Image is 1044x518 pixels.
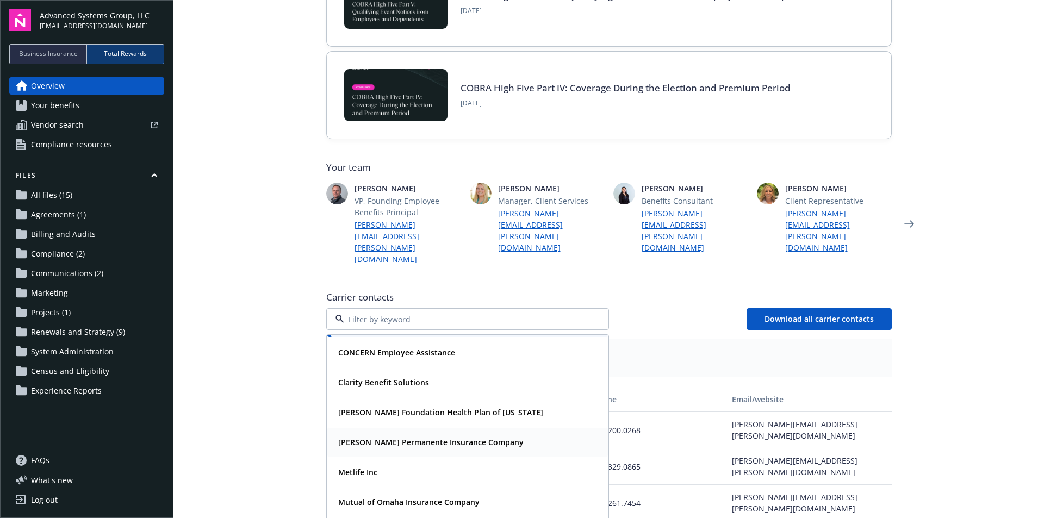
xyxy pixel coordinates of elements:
[9,343,164,360] a: System Administration
[31,304,71,321] span: Projects (1)
[31,491,58,509] div: Log out
[40,9,164,31] button: Advanced Systems Group, LLC[EMAIL_ADDRESS][DOMAIN_NAME]
[31,284,68,302] span: Marketing
[31,382,102,400] span: Experience Reports
[613,183,635,204] img: photo
[40,21,150,31] span: [EMAIL_ADDRESS][DOMAIN_NAME]
[31,452,49,469] span: FAQs
[9,284,164,302] a: Marketing
[588,386,728,412] button: Phone
[355,219,461,265] a: [PERSON_NAME][EMAIL_ADDRESS][PERSON_NAME][DOMAIN_NAME]
[9,363,164,380] a: Census and Eligibility
[728,386,891,412] button: Email/website
[747,308,892,330] button: Download all carrier contacts
[9,97,164,114] a: Your benefits
[9,265,164,282] a: Communications (2)
[765,314,874,324] span: Download all carrier contacts
[757,183,779,204] img: photo
[31,343,114,360] span: System Administration
[338,407,543,417] strong: [PERSON_NAME] Foundation Health Plan of [US_STATE]
[31,245,85,263] span: Compliance (2)
[9,452,164,469] a: FAQs
[31,116,84,134] span: Vendor search
[338,467,377,477] strong: Metlife Inc
[642,183,748,194] span: [PERSON_NAME]
[338,497,480,507] strong: Mutual of Omaha Insurance Company
[785,183,892,194] span: [PERSON_NAME]
[326,161,892,174] span: Your team
[9,171,164,184] button: Files
[588,412,728,448] div: 925.200.0268
[31,97,79,114] span: Your benefits
[9,323,164,341] a: Renewals and Strategy (9)
[9,186,164,204] a: All files (15)
[31,186,72,204] span: All files (15)
[593,394,723,405] div: Phone
[31,77,65,95] span: Overview
[642,208,748,253] a: [PERSON_NAME][EMAIL_ADDRESS][PERSON_NAME][DOMAIN_NAME]
[31,226,96,243] span: Billing and Audits
[31,363,109,380] span: Census and Eligibility
[9,206,164,223] a: Agreements (1)
[335,357,883,369] span: Medical PPO - (3346035)
[31,206,86,223] span: Agreements (1)
[785,195,892,207] span: Client Representative
[338,347,455,358] strong: CONCERN Employee Assistance
[355,183,461,194] span: [PERSON_NAME]
[728,448,891,485] div: [PERSON_NAME][EMAIL_ADDRESS][PERSON_NAME][DOMAIN_NAME]
[31,136,112,153] span: Compliance resources
[9,136,164,153] a: Compliance resources
[9,77,164,95] a: Overview
[19,49,78,59] span: Business Insurance
[40,10,150,21] span: Advanced Systems Group, LLC
[498,195,605,207] span: Manager, Client Services
[732,394,887,405] div: Email/website
[9,382,164,400] a: Experience Reports
[31,265,103,282] span: Communications (2)
[9,226,164,243] a: Billing and Audits
[344,69,448,121] img: BLOG-Card Image - Compliance - COBRA High Five Pt 4 - 09-04-25.jpg
[785,208,892,253] a: [PERSON_NAME][EMAIL_ADDRESS][PERSON_NAME][DOMAIN_NAME]
[326,183,348,204] img: photo
[104,49,147,59] span: Total Rewards
[461,82,791,94] a: COBRA High Five Part IV: Coverage During the Election and Premium Period
[9,475,90,486] button: What's new
[9,116,164,134] a: Vendor search
[31,323,125,341] span: Renewals and Strategy (9)
[344,314,587,325] input: Filter by keyword
[326,291,892,304] span: Carrier contacts
[470,183,492,204] img: photo
[9,304,164,321] a: Projects (1)
[642,195,748,207] span: Benefits Consultant
[355,195,461,218] span: VP, Founding Employee Benefits Principal
[31,475,73,486] span: What ' s new
[588,448,728,485] div: 925.329.0865
[461,98,791,108] span: [DATE]
[728,412,891,448] div: [PERSON_NAME][EMAIL_ADDRESS][PERSON_NAME][DOMAIN_NAME]
[498,208,605,253] a: [PERSON_NAME][EMAIL_ADDRESS][PERSON_NAME][DOMAIN_NAME]
[335,347,883,357] span: Plan types
[900,215,918,233] a: Next
[9,9,31,31] img: navigator-logo.svg
[461,6,824,16] span: [DATE]
[338,377,429,388] strong: Clarity Benefit Solutions
[338,437,524,447] strong: [PERSON_NAME] Permanente Insurance Company
[9,245,164,263] a: Compliance (2)
[498,183,605,194] span: [PERSON_NAME]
